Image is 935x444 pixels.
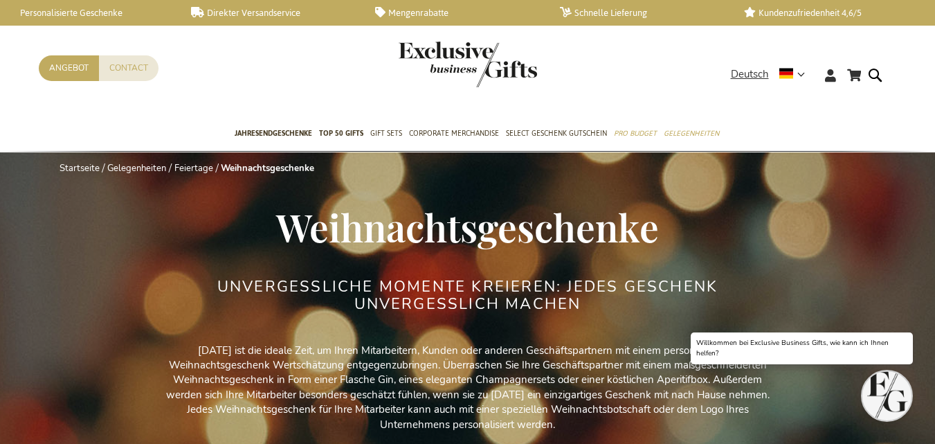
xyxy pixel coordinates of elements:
[664,117,719,152] a: Gelegenheiten
[506,117,607,152] a: Select Geschenk Gutschein
[409,126,499,141] span: Corporate Merchandise
[107,162,166,175] a: Gelegenheiten
[664,126,719,141] span: Gelegenheiten
[506,126,607,141] span: Select Geschenk Gutschein
[409,117,499,152] a: Corporate Merchandise
[235,126,312,141] span: Jahresendgeschenke
[191,7,353,19] a: Direkter Versandservice
[744,7,906,19] a: Kundenzufriedenheit 4,6/5
[235,117,312,152] a: Jahresendgeschenke
[614,126,657,141] span: Pro Budget
[156,344,779,433] p: [DATE] ist die ideale Zeit, um Ihren Mitarbeitern, Kunden oder anderen Geschäftspartnern mit eine...
[7,7,169,19] a: Personalisierte Geschenke
[370,126,402,141] span: Gift Sets
[319,117,363,152] a: TOP 50 Gifts
[319,126,363,141] span: TOP 50 Gifts
[174,162,213,175] a: Feiertage
[99,55,158,81] a: Contact
[731,66,769,82] span: Deutsch
[614,117,657,152] a: Pro Budget
[370,117,402,152] a: Gift Sets
[560,7,722,19] a: Schnelle Lieferung
[60,162,100,175] a: Startseite
[399,42,468,87] a: store logo
[399,42,537,87] img: Exclusive Business gifts logo
[375,7,537,19] a: Mengenrabatte
[221,162,314,175] strong: Weihnachtsgeschenke
[208,278,727,312] h2: UNVERGESSLICHE MOMENTE KREIEREN: JEDES GESCHENK UNVERGESSLICH MACHEN
[276,201,659,252] span: Weihnachtsgeschenke
[39,55,99,81] a: Angebot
